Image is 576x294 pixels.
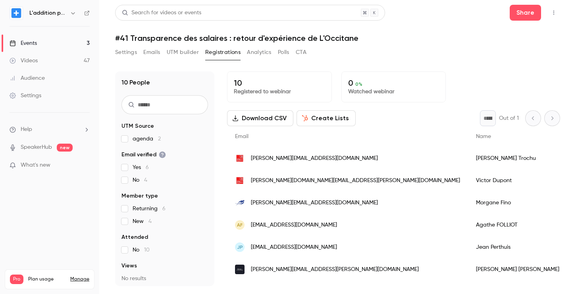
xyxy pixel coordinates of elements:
[133,246,150,254] span: No
[251,199,378,207] span: [PERSON_NAME][EMAIL_ADDRESS][DOMAIN_NAME]
[205,46,241,59] button: Registrations
[133,163,149,171] span: Yes
[158,136,161,142] span: 2
[133,205,166,213] span: Returning
[10,57,38,65] div: Videos
[121,122,154,130] span: UTM Source
[10,7,23,19] img: L'addition par Epsor
[10,74,45,82] div: Audience
[28,276,65,282] span: Plan usage
[10,125,90,134] li: help-dropdown-opener
[235,265,245,274] img: loccitane.com
[348,88,439,96] p: Watched webinar
[80,162,90,169] iframe: Noticeable Trigger
[29,9,67,17] h6: L'addition par Epsor
[278,46,289,59] button: Polls
[227,110,293,126] button: Download CSV
[162,206,166,211] span: 6
[121,78,150,87] h1: 10 People
[146,165,149,170] span: 6
[144,177,147,183] span: 4
[234,88,325,96] p: Registered to webinar
[355,81,362,87] span: 0 %
[468,169,567,192] div: Victor Dupont
[121,151,166,159] span: Email verified
[237,244,243,251] span: JP
[235,198,245,208] img: lesaffre.com
[21,143,52,152] a: SpeakerHub
[115,46,137,59] button: Settings
[468,147,567,169] div: [PERSON_NAME] Trochu
[10,275,23,284] span: Pro
[251,221,337,229] span: [EMAIL_ADDRESS][DOMAIN_NAME]
[70,276,89,282] a: Manage
[121,233,148,241] span: Attended
[133,217,152,225] span: New
[468,214,567,236] div: Agathe FOLLIOT
[122,9,201,17] div: Search for videos or events
[251,177,460,185] span: [PERSON_NAME][DOMAIN_NAME][EMAIL_ADDRESS][PERSON_NAME][DOMAIN_NAME]
[121,192,158,200] span: Member type
[251,265,419,274] span: [PERSON_NAME][EMAIL_ADDRESS][PERSON_NAME][DOMAIN_NAME]
[296,46,306,59] button: CTA
[144,247,150,253] span: 10
[499,114,519,122] p: Out of 1
[10,92,41,100] div: Settings
[468,258,567,281] div: [PERSON_NAME] [PERSON_NAME]
[235,134,249,139] span: Email
[133,176,147,184] span: No
[121,275,208,282] p: No results
[235,154,245,163] img: caissedesdepots.fr
[348,78,439,88] p: 0
[297,110,356,126] button: Create Lists
[251,243,337,252] span: [EMAIL_ADDRESS][DOMAIN_NAME]
[115,33,560,43] h1: #41 Transparence des salaires : retour d'expérience de L'Occitane
[148,219,152,224] span: 4
[476,134,491,139] span: Name
[247,46,272,59] button: Analytics
[57,144,73,152] span: new
[510,5,541,21] button: Share
[143,46,160,59] button: Emails
[121,262,137,270] span: Views
[234,78,325,88] p: 10
[167,46,199,59] button: UTM builder
[237,221,243,229] span: AF
[21,125,32,134] span: Help
[468,192,567,214] div: Morgane Fino
[468,236,567,258] div: Jean Perthuis
[10,39,37,47] div: Events
[133,135,161,143] span: agenda
[251,154,378,163] span: [PERSON_NAME][EMAIL_ADDRESS][DOMAIN_NAME]
[235,176,245,185] img: caissedesdepots.fr
[21,161,50,169] span: What's new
